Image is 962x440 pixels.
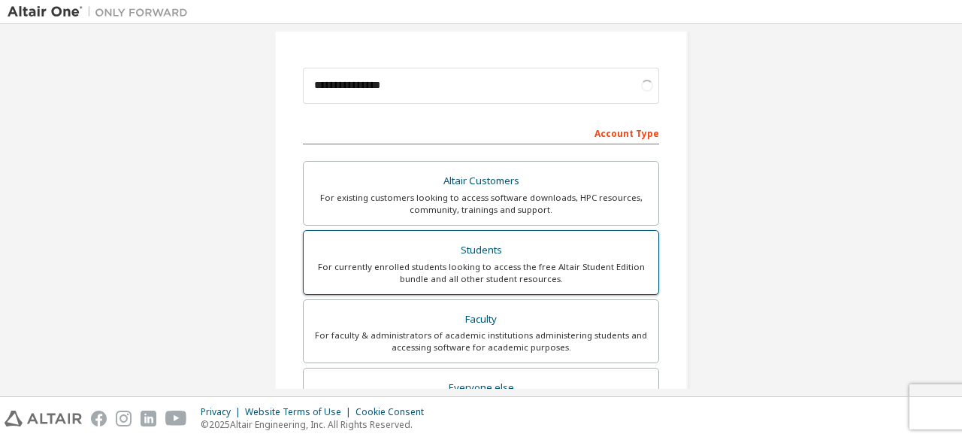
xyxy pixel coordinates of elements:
img: instagram.svg [116,411,132,426]
p: © 2025 Altair Engineering, Inc. All Rights Reserved. [201,418,433,431]
img: altair_logo.svg [5,411,82,426]
div: Website Terms of Use [245,406,355,418]
img: Altair One [8,5,195,20]
div: Account Type [303,120,659,144]
img: linkedin.svg [141,411,156,426]
div: Privacy [201,406,245,418]
div: For currently enrolled students looking to access the free Altair Student Edition bundle and all ... [313,261,649,285]
div: Students [313,240,649,261]
div: For faculty & administrators of academic institutions administering students and accessing softwa... [313,329,649,354]
div: Altair Customers [313,171,649,192]
div: Cookie Consent [355,406,433,418]
div: Faculty [313,309,649,330]
img: facebook.svg [91,411,107,426]
img: youtube.svg [165,411,187,426]
div: Everyone else [313,378,649,399]
div: For existing customers looking to access software downloads, HPC resources, community, trainings ... [313,192,649,216]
